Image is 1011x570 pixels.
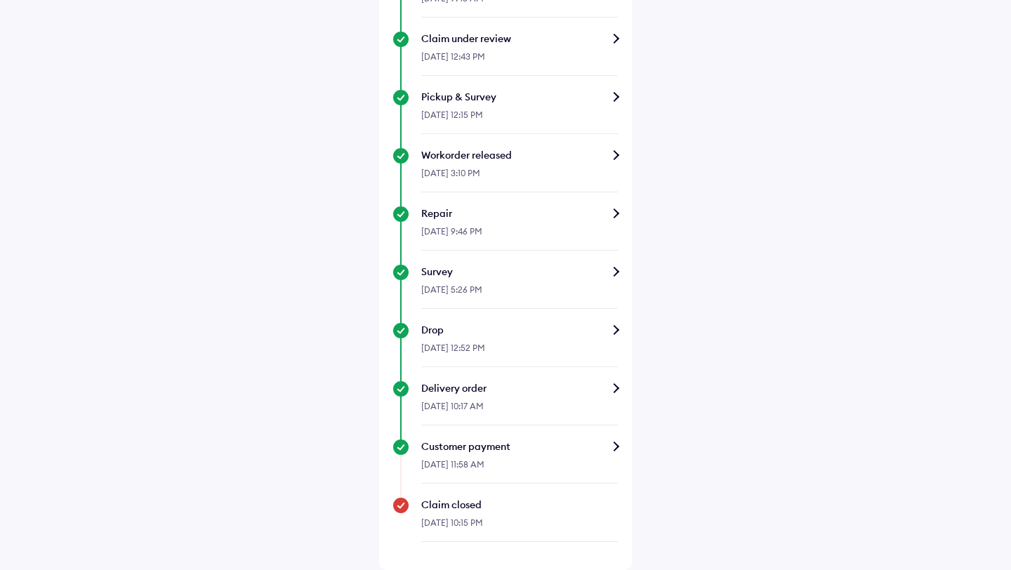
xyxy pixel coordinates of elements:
[421,265,618,279] div: Survey
[421,439,618,453] div: Customer payment
[421,90,618,104] div: Pickup & Survey
[421,279,618,309] div: [DATE] 5:26 PM
[421,395,618,425] div: [DATE] 10:17 AM
[421,162,618,192] div: [DATE] 3:10 PM
[421,453,618,484] div: [DATE] 11:58 AM
[421,512,618,542] div: [DATE] 10:15 PM
[421,46,618,76] div: [DATE] 12:43 PM
[421,104,618,134] div: [DATE] 12:15 PM
[421,323,618,337] div: Drop
[421,498,618,512] div: Claim closed
[421,206,618,220] div: Repair
[421,337,618,367] div: [DATE] 12:52 PM
[421,220,618,251] div: [DATE] 9:46 PM
[421,148,618,162] div: Workorder released
[421,32,618,46] div: Claim under review
[421,381,618,395] div: Delivery order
